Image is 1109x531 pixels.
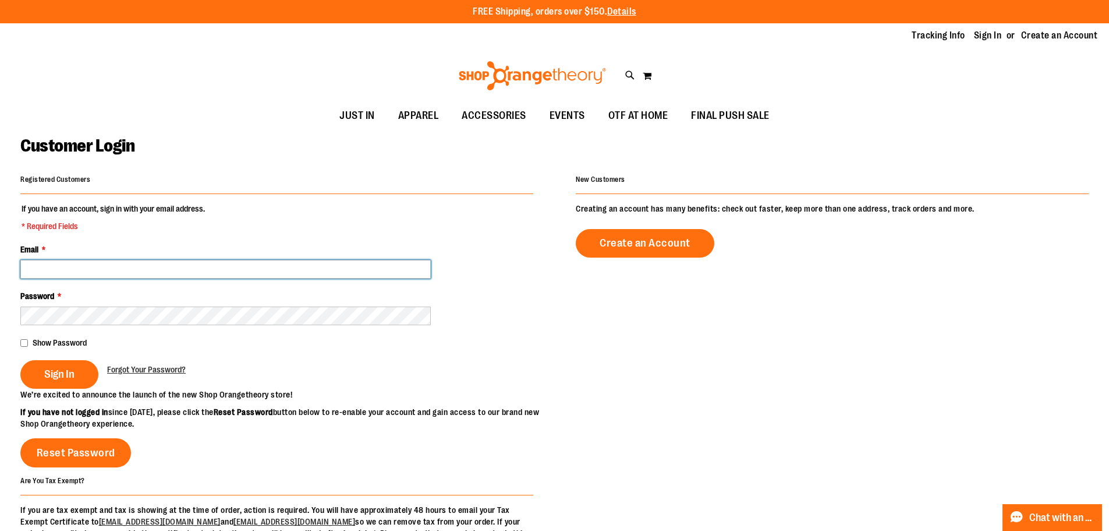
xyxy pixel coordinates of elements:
span: APPAREL [398,103,439,129]
span: EVENTS [550,103,585,129]
span: OTF AT HOME [608,103,668,129]
a: Reset Password [20,438,131,467]
span: Forgot Your Password? [107,365,186,374]
p: We’re excited to announce the launch of the new Shop Orangetheory store! [20,389,555,400]
a: [EMAIL_ADDRESS][DOMAIN_NAME] [233,517,355,526]
span: FINAL PUSH SALE [691,103,770,129]
a: Tracking Info [912,29,965,42]
a: Details [607,6,636,17]
legend: If you have an account, sign in with your email address. [20,203,206,232]
p: FREE Shipping, orders over $150. [473,5,636,19]
button: Chat with an Expert [1002,504,1103,531]
strong: Registered Customers [20,175,90,184]
span: Password [20,291,54,301]
span: Sign In [44,368,75,381]
strong: Reset Password [214,407,273,417]
p: since [DATE], please click the button below to re-enable your account and gain access to our bran... [20,406,555,430]
a: Forgot Your Password? [107,364,186,375]
span: Show Password [33,338,87,347]
strong: Are You Tax Exempt? [20,476,85,484]
a: Sign In [974,29,1002,42]
p: Creating an account has many benefits: check out faster, keep more than one address, track orders... [576,203,1089,214]
span: Chat with an Expert [1029,512,1095,523]
a: Create an Account [1021,29,1098,42]
strong: If you have not logged in [20,407,108,417]
span: * Required Fields [22,220,205,232]
a: Create an Account [576,229,714,258]
span: ACCESSORIES [462,103,526,129]
button: Sign In [20,360,98,389]
img: Shop Orangetheory [457,61,608,90]
a: [EMAIL_ADDRESS][DOMAIN_NAME] [99,517,221,526]
span: Email [20,245,38,254]
span: Reset Password [37,446,115,459]
span: JUST IN [339,103,375,129]
span: Create an Account [600,237,690,249]
span: Customer Login [20,136,134,156]
strong: New Customers [576,175,625,184]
